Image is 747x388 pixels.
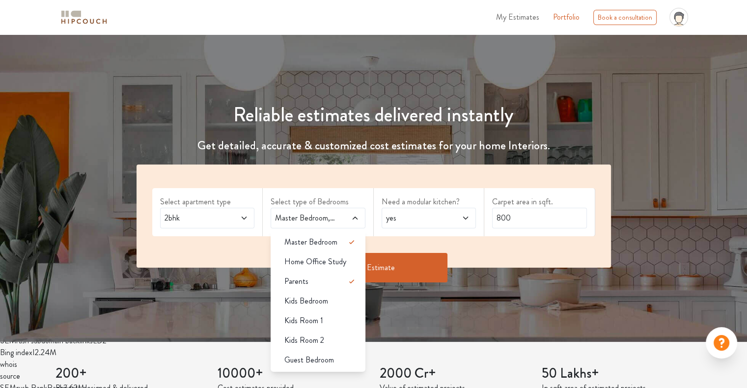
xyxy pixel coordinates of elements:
[553,11,580,23] a: Portfolio
[98,57,106,65] img: tab_keywords_by_traffic_grey.svg
[284,295,328,307] span: Kids Bedroom
[218,365,368,382] h3: 10000+
[382,196,476,208] label: Need a modular kitchen?
[284,334,324,346] span: Kids Room 2
[384,212,448,224] span: yes
[59,6,109,28] span: logo-horizontal.svg
[59,9,109,26] img: logo-horizontal.svg
[492,208,587,228] input: Enter area sqft
[16,26,24,33] img: website_grey.svg
[131,103,617,127] h1: Reliable estimates delivered instantly
[284,256,346,268] span: Home Office Study
[109,58,166,64] div: Keywords by Traffic
[284,276,308,287] span: Parents
[16,16,24,24] img: logo_orange.svg
[284,354,334,366] span: Guest Bedroom
[300,253,447,282] button: Get Estimate
[131,139,617,153] h4: Get detailed, accurate & customized cost estimates for your home Interiors.
[35,347,56,358] a: 2.24M
[496,11,539,23] span: My Estimates
[160,196,255,208] label: Select apartment type
[542,365,692,382] h3: 50 Lakhs+
[273,212,337,224] span: Master Bedroom,Parents
[284,315,323,327] span: Kids Room 1
[37,58,88,64] div: Domain Overview
[32,347,35,358] span: I
[28,16,48,24] div: v 4.0.25
[27,57,34,65] img: tab_domain_overview_orange.svg
[380,365,530,382] h3: 2000 Cr+
[284,236,337,248] span: Master Bedroom
[492,196,587,208] label: Carpet area in sqft.
[593,10,657,25] div: Book a consultation
[26,26,108,33] div: Domain: [DOMAIN_NAME]
[163,212,227,224] span: 2bhk
[271,196,365,208] label: Select type of Bedrooms
[55,365,206,382] h3: 200+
